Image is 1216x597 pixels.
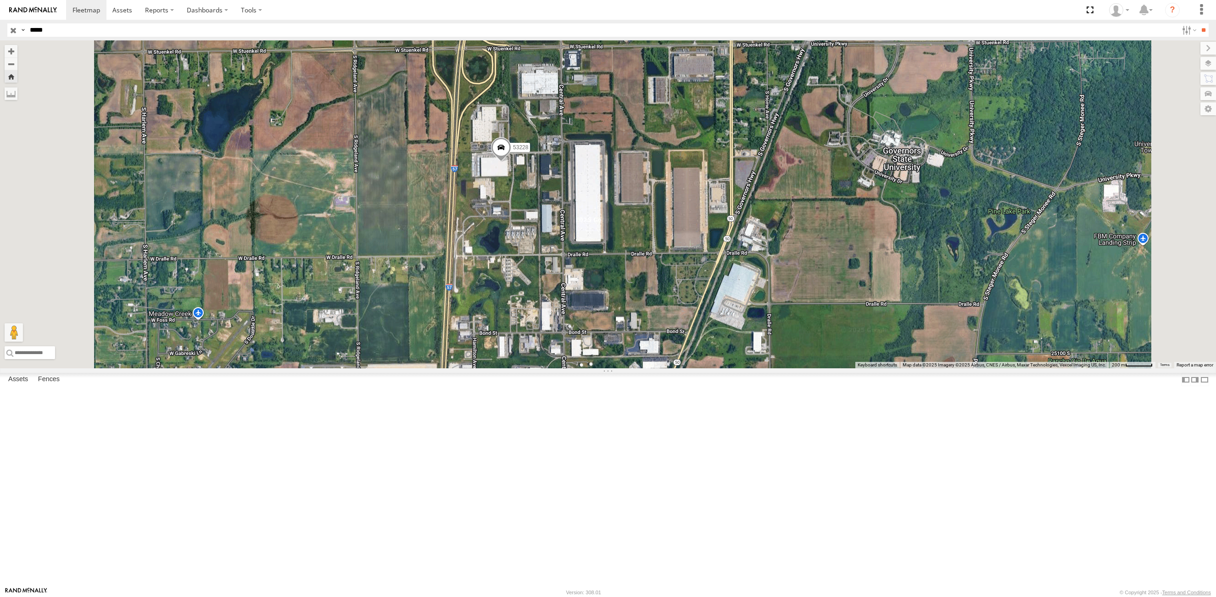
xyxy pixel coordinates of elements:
label: Dock Summary Table to the Right [1190,373,1199,386]
label: Map Settings [1200,102,1216,115]
div: © Copyright 2025 - [1120,590,1211,595]
button: Keyboard shortcuts [858,362,897,368]
span: 200 m [1112,362,1125,367]
div: Version: 308.01 [566,590,601,595]
button: Zoom in [5,45,17,57]
label: Search Query [19,23,27,37]
i: ? [1165,3,1180,17]
button: Map Scale: 200 m per 56 pixels [1109,362,1155,368]
a: Terms and Conditions [1162,590,1211,595]
span: Map data ©2025 Imagery ©2025 Airbus, CNES / Airbus, Maxar Technologies, Vexcel Imaging US, Inc. [903,362,1106,367]
button: Zoom out [5,57,17,70]
span: 53228 [513,144,528,151]
label: Search Filter Options [1178,23,1198,37]
img: rand-logo.svg [9,7,57,13]
button: Drag Pegman onto the map to open Street View [5,323,23,342]
label: Hide Summary Table [1200,373,1209,386]
label: Assets [4,373,33,386]
a: Terms (opens in new tab) [1160,363,1170,367]
a: Report a map error [1177,362,1213,367]
label: Measure [5,87,17,100]
label: Fences [33,373,64,386]
label: Dock Summary Table to the Left [1181,373,1190,386]
div: Miky Transport [1106,3,1132,17]
a: Visit our Website [5,588,47,597]
button: Zoom Home [5,70,17,83]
